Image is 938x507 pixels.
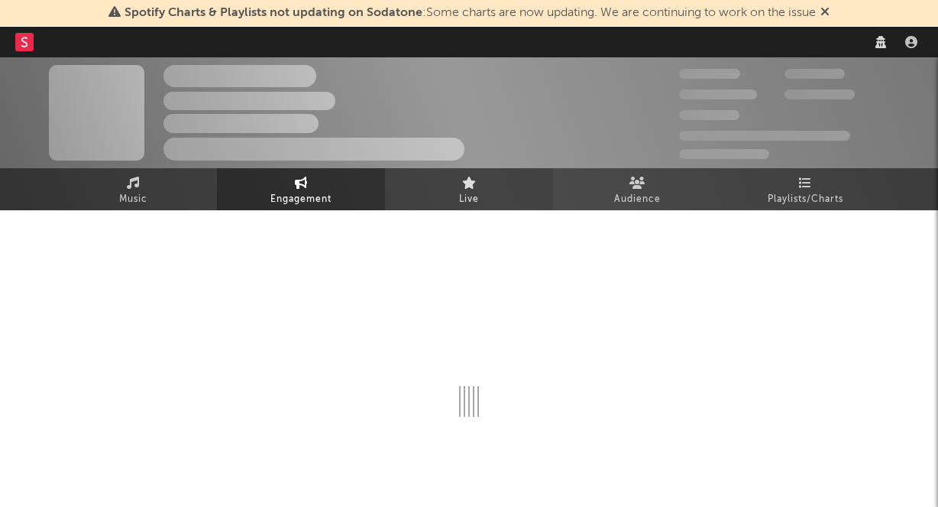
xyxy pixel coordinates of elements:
[768,190,843,209] span: Playlists/Charts
[459,190,479,209] span: Live
[679,131,850,141] span: 50,000,000 Monthly Listeners
[679,149,769,159] span: Jump Score: 85.0
[679,110,739,120] span: 100,000
[784,69,845,79] span: 100,000
[784,89,855,99] span: 1,000,000
[385,168,553,210] a: Live
[270,190,332,209] span: Engagement
[679,89,757,99] span: 50,000,000
[820,7,830,19] span: Dismiss
[721,168,889,210] a: Playlists/Charts
[679,69,740,79] span: 300,000
[553,168,721,210] a: Audience
[119,190,147,209] span: Music
[614,190,661,209] span: Audience
[125,7,422,19] span: Spotify Charts & Playlists not updating on Sodatone
[49,168,217,210] a: Music
[125,7,816,19] span: : Some charts are now updating. We are continuing to work on the issue
[217,168,385,210] a: Engagement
